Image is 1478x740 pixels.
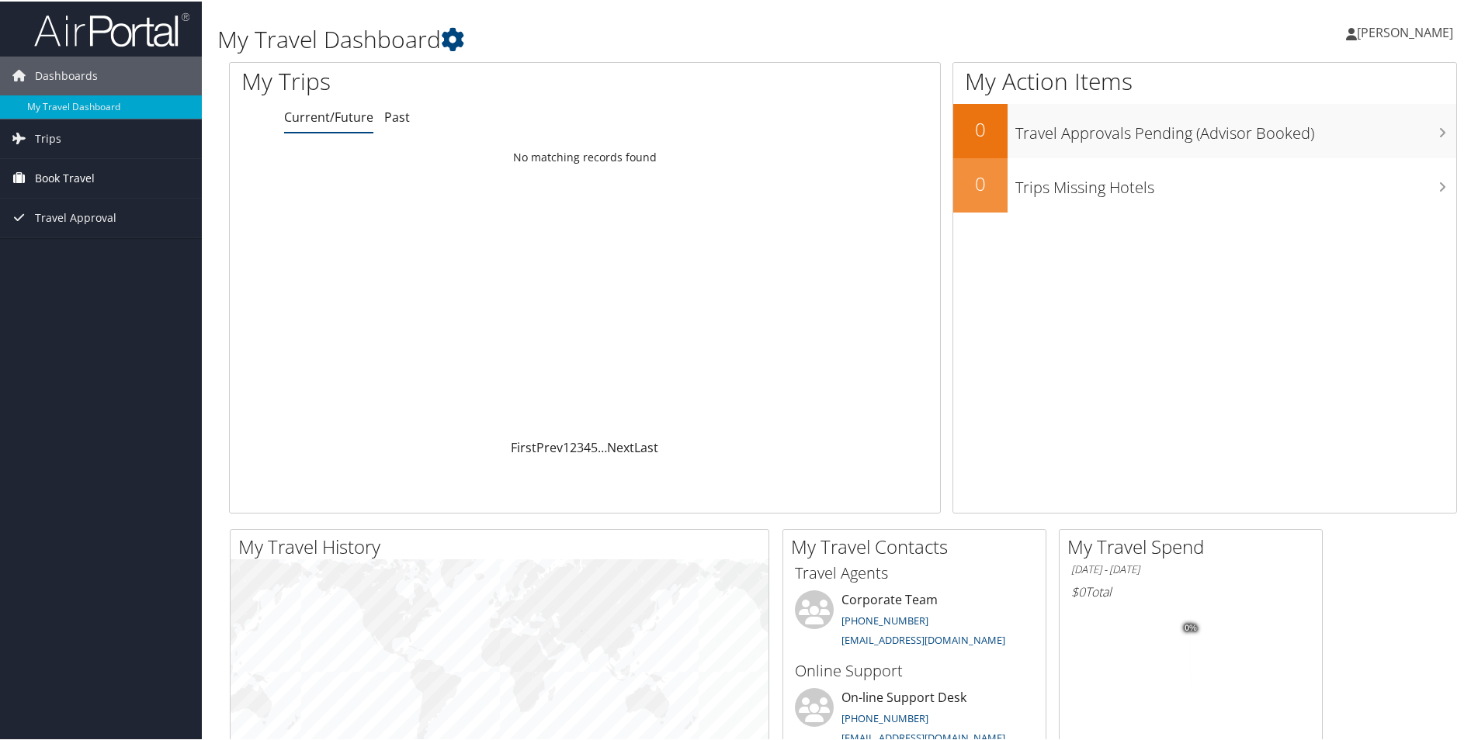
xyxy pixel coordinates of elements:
[634,437,658,455] a: Last
[577,437,584,455] a: 3
[1015,113,1456,143] h3: Travel Approvals Pending (Advisor Booked)
[230,142,940,170] td: No matching records found
[791,532,1046,558] h2: My Travel Contacts
[795,561,1034,583] h3: Travel Agents
[598,437,607,455] span: …
[1357,22,1453,40] span: [PERSON_NAME]
[1015,168,1456,197] h3: Trips Missing Hotels
[35,55,98,94] span: Dashboards
[591,437,598,455] a: 5
[35,157,95,196] span: Book Travel
[1067,532,1322,558] h2: My Travel Spend
[1346,8,1469,54] a: [PERSON_NAME]
[953,157,1456,211] a: 0Trips Missing Hotels
[238,532,768,558] h2: My Travel History
[241,64,633,96] h1: My Trips
[584,437,591,455] a: 4
[953,102,1456,157] a: 0Travel Approvals Pending (Advisor Booked)
[953,64,1456,96] h1: My Action Items
[563,437,570,455] a: 1
[841,710,928,724] a: [PHONE_NUMBER]
[953,169,1008,195] h2: 0
[1071,561,1310,576] h6: [DATE] - [DATE]
[1071,582,1310,599] h6: Total
[841,631,1005,645] a: [EMAIL_ADDRESS][DOMAIN_NAME]
[795,659,1034,680] h3: Online Support
[607,437,634,455] a: Next
[35,197,116,236] span: Travel Approval
[787,589,1042,652] li: Corporate Team
[570,437,577,455] a: 2
[1071,582,1085,599] span: $0
[841,612,928,626] a: [PHONE_NUMBER]
[217,22,1052,54] h1: My Travel Dashboard
[384,107,410,124] a: Past
[35,118,61,157] span: Trips
[953,115,1008,141] h2: 0
[34,10,189,47] img: airportal-logo.png
[511,437,536,455] a: First
[1185,622,1197,631] tspan: 0%
[284,107,373,124] a: Current/Future
[536,437,563,455] a: Prev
